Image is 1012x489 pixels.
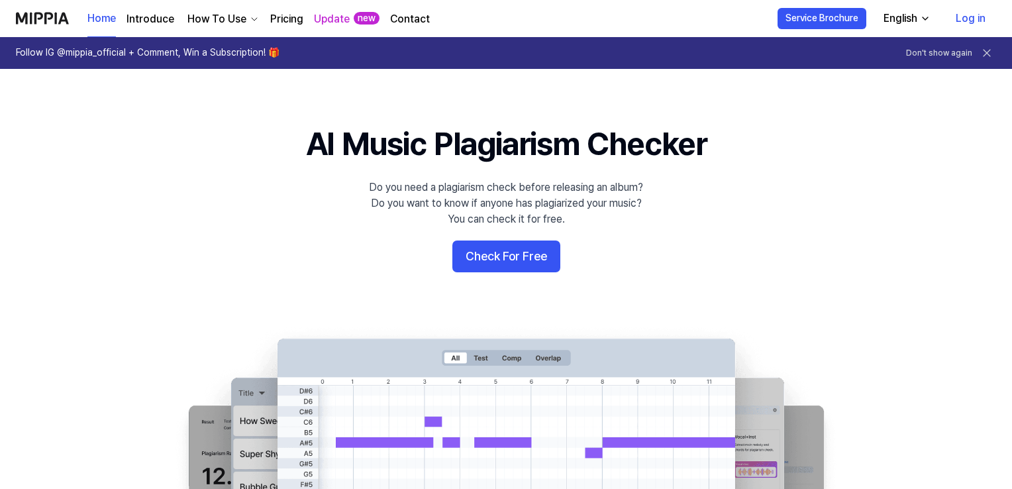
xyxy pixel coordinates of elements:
[778,8,866,29] button: Service Brochure
[369,180,643,227] div: Do you need a plagiarism check before releasing an album? Do you want to know if anyone has plagi...
[873,5,938,32] button: English
[452,241,560,272] button: Check For Free
[185,11,249,27] div: How To Use
[185,11,260,27] button: How To Use
[306,122,707,166] h1: AI Music Plagiarism Checker
[354,12,379,25] div: new
[16,46,279,60] h1: Follow IG @mippia_official + Comment, Win a Subscription! 🎁
[390,11,430,27] a: Contact
[87,1,116,37] a: Home
[126,11,174,27] a: Introduce
[270,11,303,27] a: Pricing
[881,11,920,27] div: English
[906,48,972,59] button: Don't show again
[314,11,350,27] a: Update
